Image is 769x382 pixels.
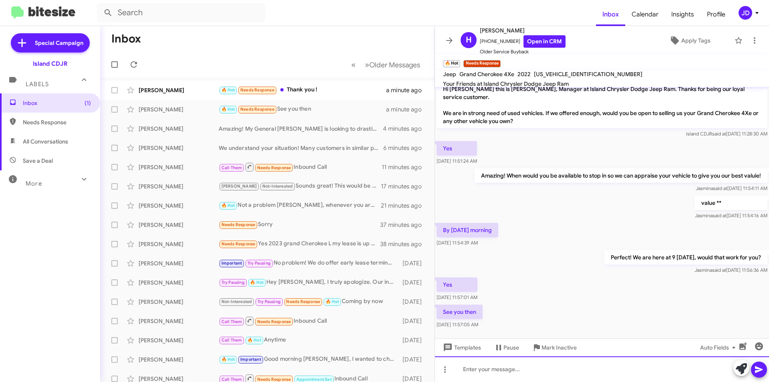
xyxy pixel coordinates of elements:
[219,259,399,268] div: No problem! We do offer early lease termination program!
[713,185,727,191] span: said at
[23,137,68,146] span: All Conversations
[739,6,752,20] div: JD
[85,99,91,107] span: (1)
[219,336,399,345] div: Anytime
[437,240,478,246] span: [DATE] 11:54:39 AM
[248,338,261,343] span: 🔥 Hot
[221,280,245,285] span: Try Pausing
[596,3,625,26] span: Inbox
[694,340,745,355] button: Auto Fields
[437,141,477,156] p: Yes
[139,336,219,344] div: [PERSON_NAME]
[346,57,360,73] button: Previous
[665,3,701,26] a: Insights
[262,184,293,189] span: Not-Interested
[258,299,281,304] span: Try Pausing
[286,299,320,304] span: Needs Response
[648,33,731,48] button: Apply Tags
[480,26,566,35] span: [PERSON_NAME]
[475,168,767,183] p: Amazing! When would you be available to stop in so we can appraise your vehicle to give you our b...
[399,279,428,287] div: [DATE]
[221,377,242,382] span: Call Them
[732,6,760,20] button: JD
[219,182,381,191] div: Sounds great! This would be the perfect time to trade in early! How soon are you available to sto...
[386,105,428,113] div: a minute ago
[250,280,264,285] span: 🔥 Hot
[517,71,531,78] span: 2022
[399,259,428,267] div: [DATE]
[443,60,460,67] small: 🔥 Hot
[381,182,428,190] div: 17 minutes ago
[382,163,428,171] div: 11 minutes ago
[139,240,219,248] div: [PERSON_NAME]
[443,71,456,78] span: Jeep
[219,239,380,249] div: Yes 2023 grand Cherokee L my lease is up in February
[221,261,242,266] span: Important
[399,298,428,306] div: [DATE]
[221,338,242,343] span: Call Them
[296,377,332,382] span: Appointment Set
[139,144,219,152] div: [PERSON_NAME]
[712,131,726,137] span: said at
[380,221,428,229] div: 37 minutes ago
[437,294,477,300] span: [DATE] 11:57:01 AM
[97,3,265,22] input: Search
[360,57,425,73] button: Next
[219,355,399,364] div: Good morning [PERSON_NAME], I wanted to check in and see how your visits went with us [DATE]? Did...
[525,340,583,355] button: Mark Inactive
[701,3,732,26] a: Profile
[26,180,42,187] span: More
[696,185,767,191] span: Jasmina [DATE] 11:54:11 AM
[221,299,252,304] span: Not-Interested
[139,279,219,287] div: [PERSON_NAME]
[437,223,498,237] p: By [DATE] morning
[437,82,767,128] p: Hi [PERSON_NAME] this is [PERSON_NAME], Manager at Island Chrysler Dodge Jeep Ram. Thanks for bei...
[480,35,566,48] span: [PHONE_NUMBER]
[437,158,477,164] span: [DATE] 11:51:24 AM
[240,357,261,362] span: Important
[139,356,219,364] div: [PERSON_NAME]
[534,71,642,78] span: [US_VEHICLE_IDENTIFICATION_NUMBER]
[257,319,291,324] span: Needs Response
[139,182,219,190] div: [PERSON_NAME]
[219,105,386,114] div: See you then
[437,321,478,327] span: [DATE] 11:57:05 AM
[712,267,726,273] span: said at
[219,162,382,172] div: Inbound Call
[503,340,519,355] span: Pause
[383,144,428,152] div: 6 minutes ago
[139,221,219,229] div: [PERSON_NAME]
[695,267,767,273] span: Jasmina [DATE] 11:56:36 AM
[437,277,477,292] p: Yes
[443,80,569,87] span: Your Friends at Island Chrysler Dodge Jeep Ram
[681,33,711,48] span: Apply Tags
[219,125,383,133] div: Amazing! My General [PERSON_NAME] is looking to drastically expand our pre-owned inventory and I ...
[139,125,219,133] div: [PERSON_NAME]
[26,81,49,88] span: Labels
[383,125,428,133] div: 4 minutes ago
[240,87,274,93] span: Needs Response
[459,71,514,78] span: Grand Cherokee 4Xe
[23,118,91,126] span: Needs Response
[625,3,665,26] a: Calendar
[221,165,242,170] span: Call Them
[139,317,219,325] div: [PERSON_NAME]
[365,60,369,70] span: »
[441,340,481,355] span: Templates
[139,86,219,94] div: [PERSON_NAME]
[240,107,274,112] span: Needs Response
[399,336,428,344] div: [DATE]
[219,85,386,95] div: Thank you !
[23,99,91,107] span: Inbox
[713,212,727,218] span: said at
[139,163,219,171] div: [PERSON_NAME]
[139,202,219,210] div: [PERSON_NAME]
[399,356,428,364] div: [DATE]
[221,357,235,362] span: 🔥 Hot
[219,144,383,152] div: We understand your situation! Many customers in similar positions have found value in selling. Wo...
[221,241,256,247] span: Needs Response
[257,377,291,382] span: Needs Response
